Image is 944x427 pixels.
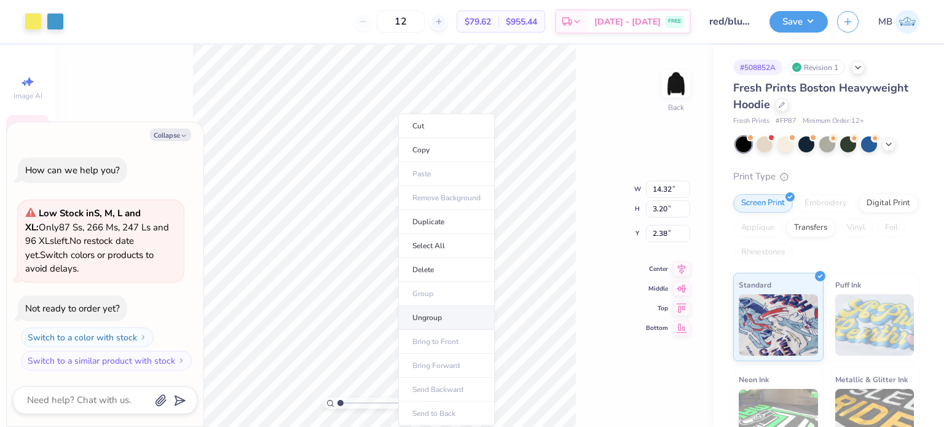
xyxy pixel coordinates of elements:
span: Top [646,304,668,313]
span: Fresh Prints Boston Heavyweight Hoodie [733,80,908,112]
span: MB [878,15,892,29]
div: Foil [877,219,906,237]
div: Embroidery [796,194,855,213]
span: Fresh Prints [733,116,769,127]
img: Marianne Bagtang [895,10,919,34]
button: Collapse [150,128,191,141]
div: Screen Print [733,194,793,213]
div: Vinyl [839,219,873,237]
button: Switch to a similar product with stock [21,351,192,370]
span: Metallic & Glitter Ink [835,373,908,386]
img: Puff Ink [835,294,914,356]
span: # FP87 [776,116,796,127]
span: FREE [668,17,681,26]
span: Minimum Order: 12 + [803,116,864,127]
span: $79.62 [465,15,491,28]
span: Image AI [14,91,42,101]
li: Duplicate [398,210,495,234]
li: Delete [398,258,495,282]
div: Applique [733,219,782,237]
img: Switch to a color with stock [140,334,147,341]
a: MB [878,10,919,34]
span: Only 87 Ss, 266 Ms, 247 Ls and 96 XLs left. Switch colors or products to avoid delays. [25,207,169,275]
span: Standard [739,278,771,291]
div: Print Type [733,170,919,184]
div: # 508852A [733,60,782,75]
input: – – [377,10,425,33]
div: Not ready to order yet? [25,302,120,315]
div: How can we help you? [25,164,120,176]
button: Switch to a color with stock [21,327,154,347]
button: Save [769,11,828,33]
img: Standard [739,294,818,356]
div: Rhinestones [733,243,793,262]
span: Bottom [646,324,668,332]
div: Revision 1 [789,60,845,75]
div: Digital Print [859,194,918,213]
li: Copy [398,138,495,162]
img: Back [664,71,688,96]
img: Switch to a similar product with stock [178,357,185,364]
li: Cut [398,114,495,138]
li: Select All [398,234,495,258]
div: Transfers [786,219,835,237]
strong: Low Stock in S, M, L and XL : [25,207,141,233]
span: [DATE] - [DATE] [594,15,661,28]
li: Ungroup [398,306,495,330]
span: $955.44 [506,15,537,28]
div: Back [668,102,684,113]
input: Untitled Design [700,9,760,34]
span: No restock date yet. [25,235,134,261]
span: Middle [646,284,668,293]
span: Neon Ink [739,373,769,386]
span: Center [646,265,668,273]
span: Puff Ink [835,278,861,291]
